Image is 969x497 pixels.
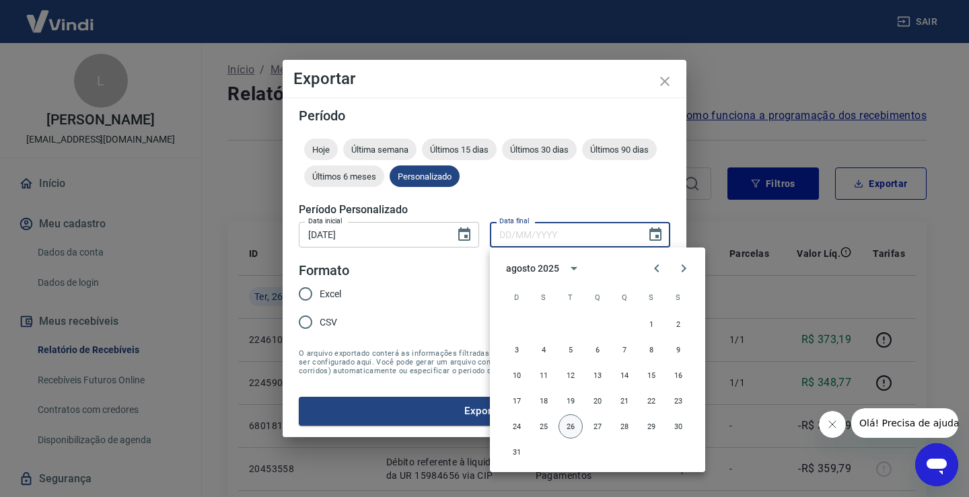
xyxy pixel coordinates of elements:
[8,9,113,20] span: Olá! Precisa de ajuda?
[343,139,417,160] div: Última semana
[343,145,417,155] span: Última semana
[612,389,637,413] button: 21
[639,363,663,387] button: 15
[505,414,529,438] button: 24
[506,262,559,276] div: agosto 2025
[639,312,663,336] button: 1
[422,139,497,160] div: Últimos 15 dias
[320,315,337,330] span: CSV
[639,389,663,413] button: 22
[304,139,338,160] div: Hoje
[532,363,556,387] button: 11
[612,363,637,387] button: 14
[666,338,690,362] button: 9
[612,284,637,311] span: quinta-feira
[643,255,670,282] button: Previous month
[559,363,583,387] button: 12
[559,338,583,362] button: 5
[532,338,556,362] button: 4
[502,139,577,160] div: Últimos 30 dias
[299,397,670,425] button: Exportar
[502,145,577,155] span: Últimos 30 dias
[582,145,657,155] span: Últimos 90 dias
[666,414,690,438] button: 30
[505,363,529,387] button: 10
[299,203,670,217] h5: Período Personalizado
[299,109,670,122] h5: Período
[505,284,529,311] span: domingo
[532,414,556,438] button: 25
[666,389,690,413] button: 23
[649,65,681,98] button: close
[639,284,663,311] span: sexta-feira
[499,216,530,226] label: Data final
[819,411,846,438] iframe: Fechar mensagem
[304,145,338,155] span: Hoje
[666,312,690,336] button: 2
[563,257,585,280] button: calendar view is open, switch to year view
[422,145,497,155] span: Últimos 15 dias
[585,389,610,413] button: 20
[666,284,690,311] span: sábado
[915,443,958,486] iframe: Botão para abrir a janela de mensagens
[670,255,697,282] button: Next month
[505,338,529,362] button: 3
[299,222,445,247] input: DD/MM/YYYY
[639,338,663,362] button: 8
[299,261,349,280] legend: Formato
[304,165,384,187] div: Últimos 6 meses
[532,389,556,413] button: 18
[320,287,341,301] span: Excel
[451,221,478,248] button: Choose date, selected date is 22 de ago de 2025
[505,440,529,464] button: 31
[299,349,670,375] span: O arquivo exportado conterá as informações filtradas na tela anterior com exceção do período que ...
[390,171,460,182] span: Personalizado
[585,414,610,438] button: 27
[304,171,384,182] span: Últimos 6 meses
[585,284,610,311] span: quarta-feira
[390,165,460,187] div: Personalizado
[612,338,637,362] button: 7
[505,389,529,413] button: 17
[559,284,583,311] span: terça-feira
[559,414,583,438] button: 26
[532,284,556,311] span: segunda-feira
[559,389,583,413] button: 19
[851,408,958,438] iframe: Mensagem da empresa
[666,363,690,387] button: 16
[612,414,637,438] button: 28
[490,222,637,247] input: DD/MM/YYYY
[293,71,676,87] h4: Exportar
[642,221,669,248] button: Choose date
[308,216,343,226] label: Data inicial
[585,363,610,387] button: 13
[639,414,663,438] button: 29
[582,139,657,160] div: Últimos 90 dias
[585,338,610,362] button: 6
